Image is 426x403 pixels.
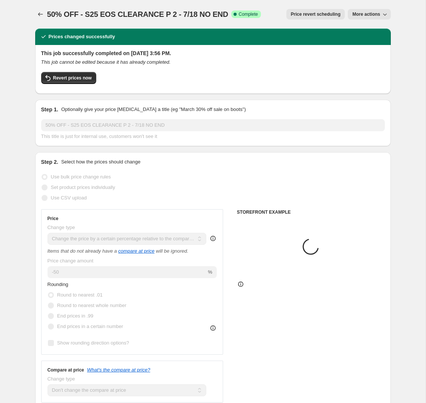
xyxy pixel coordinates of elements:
[48,258,94,264] span: Price change amount
[41,133,157,139] span: This title is just for internal use, customers won't see it
[41,158,58,166] h2: Step 2.
[61,158,140,166] p: Select how the prices should change
[48,266,207,278] input: -20
[41,49,385,57] h2: This job successfully completed on [DATE] 3:56 PM.
[41,72,96,84] button: Revert prices now
[61,106,246,113] p: Optionally give your price [MEDICAL_DATA] a title (eg "March 30% off sale on boots")
[48,225,75,230] span: Change type
[48,248,117,254] i: Items that do not already have a
[286,9,345,19] button: Price revert scheduling
[118,248,155,254] button: compare at price
[237,209,385,215] h6: STOREFRONT EXAMPLE
[48,216,58,222] h3: Price
[57,292,103,298] span: Round to nearest .01
[51,174,111,180] span: Use bulk price change rules
[352,11,380,17] span: More actions
[291,11,341,17] span: Price revert scheduling
[41,106,58,113] h2: Step 1.
[41,59,171,65] i: This job cannot be edited because it has already completed.
[35,9,46,19] button: Price change jobs
[48,282,69,287] span: Rounding
[348,9,390,19] button: More actions
[57,324,123,329] span: End prices in a certain number
[48,367,84,373] h3: Compare at price
[49,33,115,40] h2: Prices changed successfully
[239,11,258,17] span: Complete
[53,75,92,81] span: Revert prices now
[57,313,94,319] span: End prices in .99
[51,195,87,201] span: Use CSV upload
[47,10,228,18] span: 50% OFF - S25 EOS CLEARANCE P 2 - 7/18 NO END
[156,248,188,254] i: will be ignored.
[41,119,385,131] input: 30% off holiday sale
[209,235,217,242] div: help
[48,376,75,382] span: Change type
[57,303,127,308] span: Round to nearest whole number
[87,367,150,373] button: What's the compare at price?
[57,340,129,346] span: Show rounding direction options?
[208,269,212,275] span: %
[51,184,115,190] span: Set product prices individually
